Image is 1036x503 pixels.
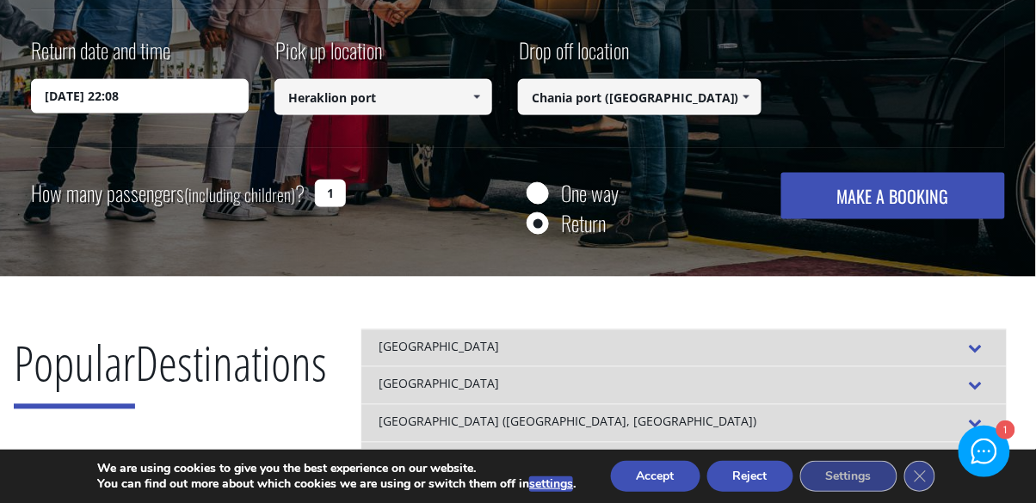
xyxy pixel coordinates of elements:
[361,329,1007,367] div: [GEOGRAPHIC_DATA]
[14,329,327,422] h2: Destinations
[518,35,629,79] label: Drop off location
[361,442,1007,480] div: [GEOGRAPHIC_DATA]
[31,173,305,215] label: How many passengers ?
[274,79,492,115] input: Select pickup location
[529,476,573,492] button: settings
[184,181,295,207] small: (including children)
[97,476,576,492] p: You can find out more about which cookies we are using or switch them off in .
[611,461,700,492] button: Accept
[361,366,1007,404] div: [GEOGRAPHIC_DATA]
[996,422,1014,440] div: 1
[518,79,762,115] input: Select drop-off location
[463,79,491,115] a: Show All Items
[561,182,619,204] label: One way
[274,35,382,79] label: Pick up location
[800,461,897,492] button: Settings
[361,404,1007,442] div: [GEOGRAPHIC_DATA] ([GEOGRAPHIC_DATA], [GEOGRAPHIC_DATA])
[731,79,760,115] a: Show All Items
[14,330,135,409] span: Popular
[97,461,576,476] p: We are using cookies to give you the best experience on our website.
[781,173,1005,219] button: MAKE A BOOKING
[707,461,793,492] button: Reject
[31,35,170,79] label: Return date and time
[561,212,606,234] label: Return
[904,461,935,492] button: Close GDPR Cookie Banner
